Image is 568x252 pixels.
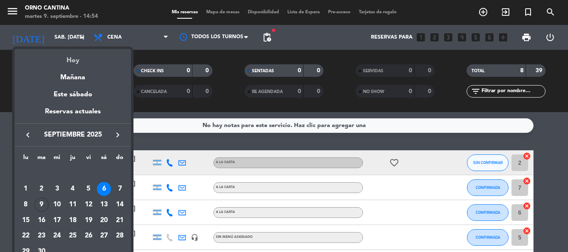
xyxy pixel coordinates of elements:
[19,182,33,196] div: 1
[34,181,49,197] td: 2 de septiembre de 2025
[35,229,49,243] div: 23
[66,198,80,212] div: 11
[81,213,96,228] div: 19
[81,181,96,197] td: 5 de septiembre de 2025
[15,49,131,66] div: Hoy
[23,130,33,140] i: keyboard_arrow_left
[49,228,65,244] td: 24 de septiembre de 2025
[50,198,64,212] div: 10
[19,198,33,212] div: 8
[96,181,112,197] td: 6 de septiembre de 2025
[49,213,65,228] td: 17 de septiembre de 2025
[112,181,128,197] td: 7 de septiembre de 2025
[50,213,64,228] div: 17
[34,213,49,228] td: 16 de septiembre de 2025
[34,153,49,166] th: martes
[66,229,80,243] div: 25
[112,197,128,213] td: 14 de septiembre de 2025
[113,182,127,196] div: 7
[81,153,96,166] th: viernes
[81,228,96,244] td: 26 de septiembre de 2025
[81,213,96,228] td: 19 de septiembre de 2025
[49,197,65,213] td: 10 de septiembre de 2025
[35,182,49,196] div: 2
[97,182,111,196] div: 6
[35,213,49,228] div: 16
[18,228,34,244] td: 22 de septiembre de 2025
[66,182,80,196] div: 4
[50,229,64,243] div: 24
[65,213,81,228] td: 18 de septiembre de 2025
[18,181,34,197] td: 1 de septiembre de 2025
[112,228,128,244] td: 28 de septiembre de 2025
[35,198,49,212] div: 9
[20,130,35,140] button: keyboard_arrow_left
[112,153,128,166] th: domingo
[96,197,112,213] td: 13 de septiembre de 2025
[97,229,111,243] div: 27
[113,213,127,228] div: 21
[18,213,34,228] td: 15 de septiembre de 2025
[18,166,128,181] td: SEP.
[97,213,111,228] div: 20
[96,153,112,166] th: sábado
[112,213,128,228] td: 21 de septiembre de 2025
[81,182,96,196] div: 5
[65,197,81,213] td: 11 de septiembre de 2025
[113,229,127,243] div: 28
[35,130,110,140] span: septiembre 2025
[49,181,65,197] td: 3 de septiembre de 2025
[65,153,81,166] th: jueves
[34,197,49,213] td: 9 de septiembre de 2025
[19,213,33,228] div: 15
[113,130,123,140] i: keyboard_arrow_right
[81,198,96,212] div: 12
[50,182,64,196] div: 3
[15,66,131,83] div: Mañana
[65,181,81,197] td: 4 de septiembre de 2025
[96,228,112,244] td: 27 de septiembre de 2025
[113,198,127,212] div: 14
[49,153,65,166] th: miércoles
[15,83,131,106] div: Este sábado
[81,197,96,213] td: 12 de septiembre de 2025
[110,130,125,140] button: keyboard_arrow_right
[96,213,112,228] td: 20 de septiembre de 2025
[34,228,49,244] td: 23 de septiembre de 2025
[19,229,33,243] div: 22
[18,153,34,166] th: lunes
[97,198,111,212] div: 13
[66,213,80,228] div: 18
[15,106,131,123] div: Reservas actuales
[81,229,96,243] div: 26
[18,197,34,213] td: 8 de septiembre de 2025
[65,228,81,244] td: 25 de septiembre de 2025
